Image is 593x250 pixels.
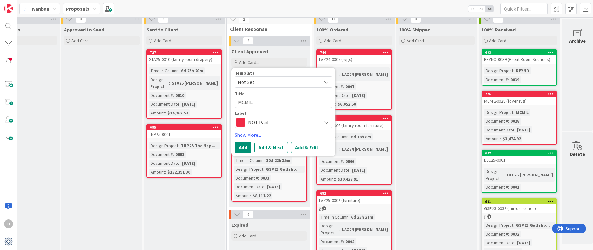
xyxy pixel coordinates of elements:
[407,38,427,43] span: Add Card...
[180,101,197,108] div: [DATE]
[165,109,166,116] span: :
[250,192,251,199] span: :
[508,231,509,237] span: :
[158,15,168,23] span: 2
[180,67,205,74] div: 6d 23h 20m
[146,26,178,33] span: Sent to Client
[343,238,344,245] span: :
[4,237,13,246] img: avatar
[147,125,221,138] div: 695TNP25-0001
[493,15,504,23] span: 5
[485,6,494,12] span: 3x
[243,37,254,45] span: 2
[149,109,165,116] div: Amount
[508,184,509,191] span: :
[4,219,13,228] div: LT
[509,184,521,191] div: 0001
[482,199,556,213] div: 691GSP23-0032 (mirror frames)
[339,71,340,78] span: :
[482,156,556,164] div: DLC25-0001
[508,76,509,83] span: :
[147,55,221,64] div: STA25-0010 (family room drapery)
[410,15,421,23] span: 0
[264,166,301,173] div: GSP23 Gulfsho...
[335,175,336,182] span: :
[235,111,246,115] span: Label
[485,50,556,55] div: 693
[265,157,292,164] div: 10d 22h 35m
[482,204,556,213] div: GSP23-0032 (mirror frames)
[344,158,356,165] div: 0006
[251,192,272,199] div: $8,111.22
[484,67,513,74] div: Design Project
[263,166,264,173] span: :
[234,157,264,164] div: Time in Column
[319,238,343,245] div: Document #
[339,146,340,153] span: :
[484,231,508,237] div: Document #
[509,231,521,237] div: 0032
[343,158,344,165] span: :
[149,169,165,175] div: Amount
[350,167,351,174] span: :
[487,214,491,219] span: 1
[319,67,339,81] div: Design Project
[234,183,265,190] div: Document Date
[317,196,391,204] div: LAZ25-0002 (furniture)
[509,76,521,83] div: 0039
[149,92,173,99] div: Document #
[516,126,532,133] div: [DATE]
[235,142,251,153] button: Add
[265,183,282,190] div: [DATE]
[258,175,259,181] span: :
[147,50,221,55] div: 727
[482,91,556,105] div: 726MCMIL-0028 (foyer rug)
[324,38,344,43] span: Add Card...
[515,126,516,133] span: :
[514,67,531,74] div: REYNO
[180,160,197,167] div: [DATE]
[339,226,340,233] span: :
[235,97,332,108] textarea: MCMIL-
[482,50,556,55] div: 693
[482,199,556,204] div: 691
[485,92,556,96] div: 726
[484,118,508,125] div: Document #
[516,239,532,246] div: [DATE]
[500,3,548,14] input: Quick Filter...
[484,184,508,191] div: Document #
[484,239,515,246] div: Document Date
[317,116,391,130] div: 725LAZ25-0006 (family room furniture)
[399,26,430,33] span: 100% Shipped
[319,222,339,236] div: Design Project
[343,83,344,90] span: :
[149,76,169,90] div: Design Project
[291,142,322,153] button: Add & Edit
[513,109,514,116] span: :
[319,167,350,174] div: Document Date
[501,135,522,142] div: $3,474.92
[235,71,255,75] span: Template
[254,142,288,153] button: Add & Next
[482,26,516,33] span: 100% Received
[484,135,500,142] div: Amount
[259,175,271,181] div: 0033
[482,150,556,164] div: 692DLC25-0001
[322,206,326,210] span: 1
[328,15,339,23] span: 10
[505,171,505,178] span: :
[340,146,390,153] div: LAZ24 [PERSON_NAME]
[344,238,356,245] div: 0002
[149,142,178,149] div: Design Project
[317,191,391,204] div: 682LAZ25-0002 (furniture)
[180,160,180,167] span: :
[32,5,49,13] span: Kanban
[317,191,391,196] div: 682
[149,160,180,167] div: Document Date
[509,118,521,125] div: 0028
[319,214,349,220] div: Time in Column
[234,175,258,181] div: Document #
